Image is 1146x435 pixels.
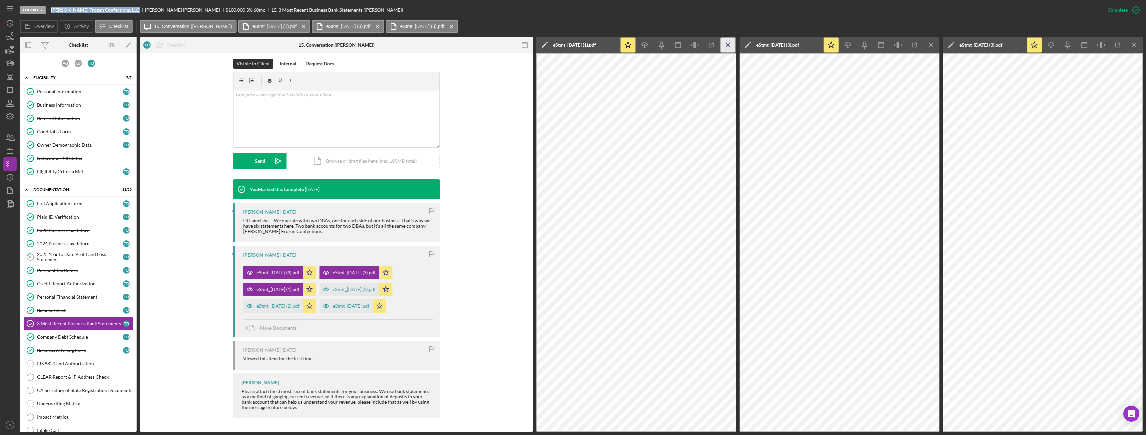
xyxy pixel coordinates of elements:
div: Referral Information [37,116,123,121]
div: T D [123,280,130,287]
button: eStmt_[DATE] (3).pdf [386,20,458,33]
div: 7 / 7 [120,76,132,80]
div: eStmt_[DATE] (3).pdf [333,270,376,275]
div: Documentation [33,188,115,192]
a: Impact Metrics [23,410,133,424]
a: Personal Tax ReturnTD [23,264,133,277]
div: Personal Financial Statement [37,294,123,300]
div: You Marked this Complete [250,187,304,192]
div: Good Jobs Form [37,129,123,134]
div: T D [123,115,130,122]
a: Owner Demographic DataTD [23,138,133,152]
button: Request Docs [303,59,337,69]
label: eStmt_[DATE] (1).pdf [253,24,297,29]
div: L B [75,60,82,67]
div: T D [123,102,130,108]
div: [PERSON_NAME] [242,380,279,385]
label: eStmt_[DATE] (3).pdf [400,24,444,29]
div: eStmt_[DATE].pdf [333,303,369,309]
div: T D [123,227,130,234]
time: 2025-10-07 17:28 [282,209,296,215]
div: 2024 Business Tax Return [37,241,123,246]
div: Plaid ID Verification [37,214,123,220]
div: T D [123,334,130,340]
div: T D [123,168,130,175]
a: Balance SheetTD [23,304,133,317]
span: $100,000 [226,7,245,13]
div: Visible to Client [237,59,270,69]
a: Personal InformationTD [23,85,133,98]
a: Credit Report AuthorizationTD [23,277,133,290]
button: eStmt_[DATE] (2).pdf [243,299,316,313]
button: eStmt_[DATE] (1).pdf [238,20,310,33]
div: Underwriting Matrix [37,401,133,406]
div: Intake Call [37,428,133,433]
label: 15. Conversation ([PERSON_NAME]) [154,24,232,29]
div: Eligibility [20,6,46,14]
div: T D [123,240,130,247]
div: Hi Lameisha -- We oparate with two DBAs, one for each side of our business. That's why we have si... [243,218,433,234]
div: Complete [1108,3,1128,17]
b: [PERSON_NAME] Frozen Confections, LLC [51,7,139,13]
text: LW [8,423,13,427]
div: 15. 3 Most Recent Business Bank Statements ([PERSON_NAME]) [271,7,403,13]
label: eStmt_[DATE] (3).pdf [326,24,370,29]
div: 3 % [246,7,253,13]
div: Full Application Form [37,201,123,206]
div: Send [255,153,265,169]
div: Checklist [69,42,88,48]
a: CA Secretary of State Registration Documents [23,384,133,397]
div: 11 / 20 [120,188,132,192]
div: Eligibility Criteria Met [37,169,123,174]
label: Activity [74,24,89,29]
div: CA Secretary of State Registration Documents [37,388,133,393]
div: eStmt_[DATE] (3).pdf [756,42,799,48]
time: 2025-10-10 00:08 [305,187,319,192]
button: eStmt_[DATE].pdf [319,299,386,313]
button: Overview [20,20,58,33]
div: T D [123,88,130,95]
label: Checklist [109,24,128,29]
a: Plaid ID VerificationTD [23,210,133,224]
a: 102025 Year to Date Profit and Loss StatementTD [23,250,133,264]
div: Business Information [37,102,123,108]
a: 2023 Business Tax ReturnTD [23,224,133,237]
div: eStmt_[DATE] (2).pdf [333,287,376,292]
div: [PERSON_NAME] [PERSON_NAME] [145,7,226,13]
div: Personal Information [37,89,123,94]
button: eStmt_[DATE] (3).pdf [312,20,384,33]
div: 2023 Business Tax Return [37,228,123,233]
div: A G [62,60,69,67]
a: Eligibility Criteria MetTD [23,165,133,178]
a: Business Advising FormTD [23,344,133,357]
a: Underwriting Matrix [23,397,133,410]
div: Please attach the 3 most recent bank statements for your business. We use bank statements as a me... [242,389,433,410]
div: Balance Sheet [37,308,123,313]
button: eStmt_[DATE] (1).pdf [243,283,316,296]
div: T D [88,60,95,67]
button: eStmt_[DATE] (3).pdf [243,266,316,279]
div: T D [123,128,130,135]
div: Owner Demographic Data [37,142,123,148]
div: eStmt_[DATE] (1).pdf [257,287,299,292]
a: Business InformationTD [23,98,133,112]
button: Send [233,153,286,169]
a: Good Jobs FormTD [23,125,133,138]
a: Determine LMI Status [23,152,133,165]
div: Personal Tax Return [37,268,123,273]
div: T D [123,142,130,148]
a: 3 Most Recent Business Bank StatementsTD [23,317,133,330]
div: 15. Conversation ([PERSON_NAME]) [298,42,374,48]
span: Move Documents [260,325,296,331]
a: Personal Financial StatementTD [23,290,133,304]
button: eStmt_[DATE] (2).pdf [319,283,392,296]
a: 2024 Business Tax ReturnTD [23,237,133,250]
a: Full Application FormTD [23,197,133,210]
time: 2025-10-06 20:57 [282,252,296,258]
button: eStmt_[DATE] (3).pdf [319,266,392,279]
a: IRS 8821 and Authorization [23,357,133,370]
div: T D [123,294,130,300]
div: eStmt_[DATE] (3).pdf [257,270,299,275]
div: eStmt_[DATE] (3).pdf [959,42,1002,48]
div: Request Docs [306,59,334,69]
